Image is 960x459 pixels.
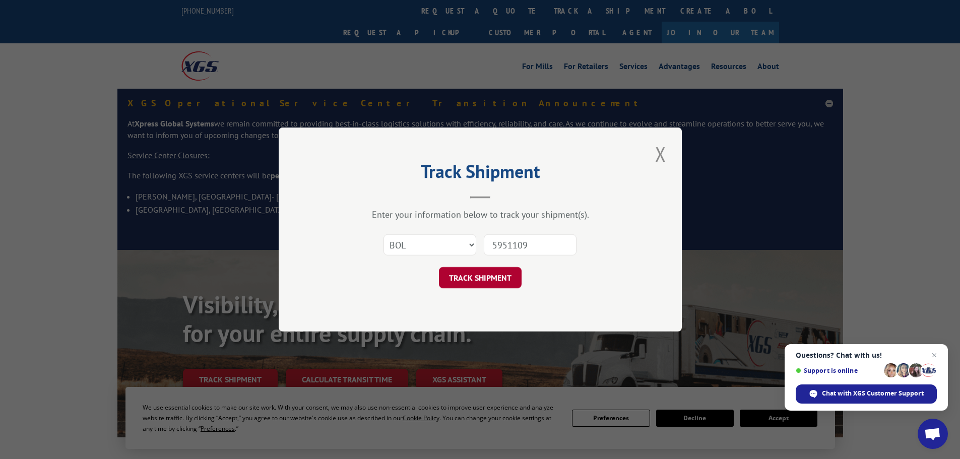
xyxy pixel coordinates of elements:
[796,384,937,404] span: Chat with XGS Customer Support
[329,209,631,220] div: Enter your information below to track your shipment(s).
[822,389,924,398] span: Chat with XGS Customer Support
[796,367,880,374] span: Support is online
[652,140,669,168] button: Close modal
[439,267,522,288] button: TRACK SHIPMENT
[329,164,631,183] h2: Track Shipment
[796,351,937,359] span: Questions? Chat with us!
[484,234,577,255] input: Number(s)
[918,419,948,449] a: Open chat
